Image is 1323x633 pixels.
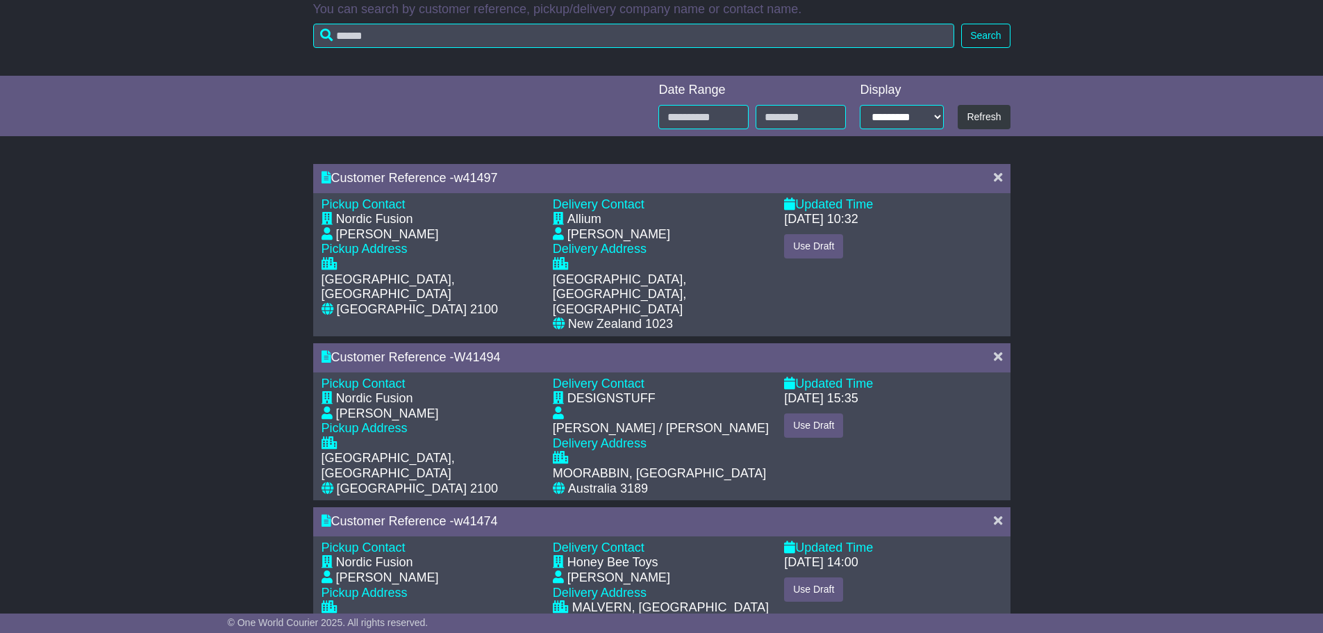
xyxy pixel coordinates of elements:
[322,586,408,600] span: Pickup Address
[322,242,408,256] span: Pickup Address
[567,555,658,570] div: Honey Bee Toys
[567,391,656,406] div: DESIGNSTUFF
[336,391,413,406] div: Nordic Fusion
[336,555,413,570] div: Nordic Fusion
[322,272,539,302] div: [GEOGRAPHIC_DATA], [GEOGRAPHIC_DATA]
[322,451,539,481] div: [GEOGRAPHIC_DATA], [GEOGRAPHIC_DATA]
[553,242,647,256] span: Delivery Address
[784,377,1001,392] div: Updated Time
[454,350,501,364] span: W41494
[553,466,766,482] div: MOORABBIN, [GEOGRAPHIC_DATA]
[322,171,980,186] div: Customer Reference -
[567,227,670,242] div: [PERSON_NAME]
[336,406,439,422] div: [PERSON_NAME]
[553,436,647,450] span: Delivery Address
[322,350,980,365] div: Customer Reference -
[568,317,673,332] div: New Zealand 1023
[454,514,498,528] span: w41474
[860,83,944,98] div: Display
[313,2,1010,17] p: You can search by customer reference, pickup/delivery company name or contact name.
[337,302,498,318] div: [GEOGRAPHIC_DATA] 2100
[322,514,980,529] div: Customer Reference -
[784,234,843,258] button: Use Draft
[567,570,670,586] div: [PERSON_NAME]
[961,24,1010,48] button: Search
[567,212,601,227] div: Allium
[336,212,413,227] div: Nordic Fusion
[784,197,1001,213] div: Updated Time
[784,413,843,438] button: Use Draft
[322,377,406,391] span: Pickup Contact
[553,541,644,554] span: Delivery Contact
[337,482,498,497] div: [GEOGRAPHIC_DATA] 2100
[553,272,770,318] div: [GEOGRAPHIC_DATA], [GEOGRAPHIC_DATA], [GEOGRAPHIC_DATA]
[784,577,843,602] button: Use Draft
[784,212,858,227] div: [DATE] 10:32
[553,377,644,391] span: Delivery Contact
[958,105,1010,129] button: Refresh
[658,83,846,98] div: Date Range
[784,391,858,406] div: [DATE] 15:35
[454,171,498,185] span: w41497
[568,482,648,497] div: Australia 3189
[784,555,858,570] div: [DATE] 14:00
[336,570,439,586] div: [PERSON_NAME]
[553,197,644,211] span: Delivery Contact
[322,197,406,211] span: Pickup Contact
[322,421,408,435] span: Pickup Address
[572,600,769,616] div: MALVERN, [GEOGRAPHIC_DATA]
[322,541,406,554] span: Pickup Contact
[336,227,439,242] div: [PERSON_NAME]
[553,586,647,600] span: Delivery Address
[784,541,1001,556] div: Updated Time
[553,421,769,436] div: [PERSON_NAME] / [PERSON_NAME]
[228,617,428,628] span: © One World Courier 2025. All rights reserved.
